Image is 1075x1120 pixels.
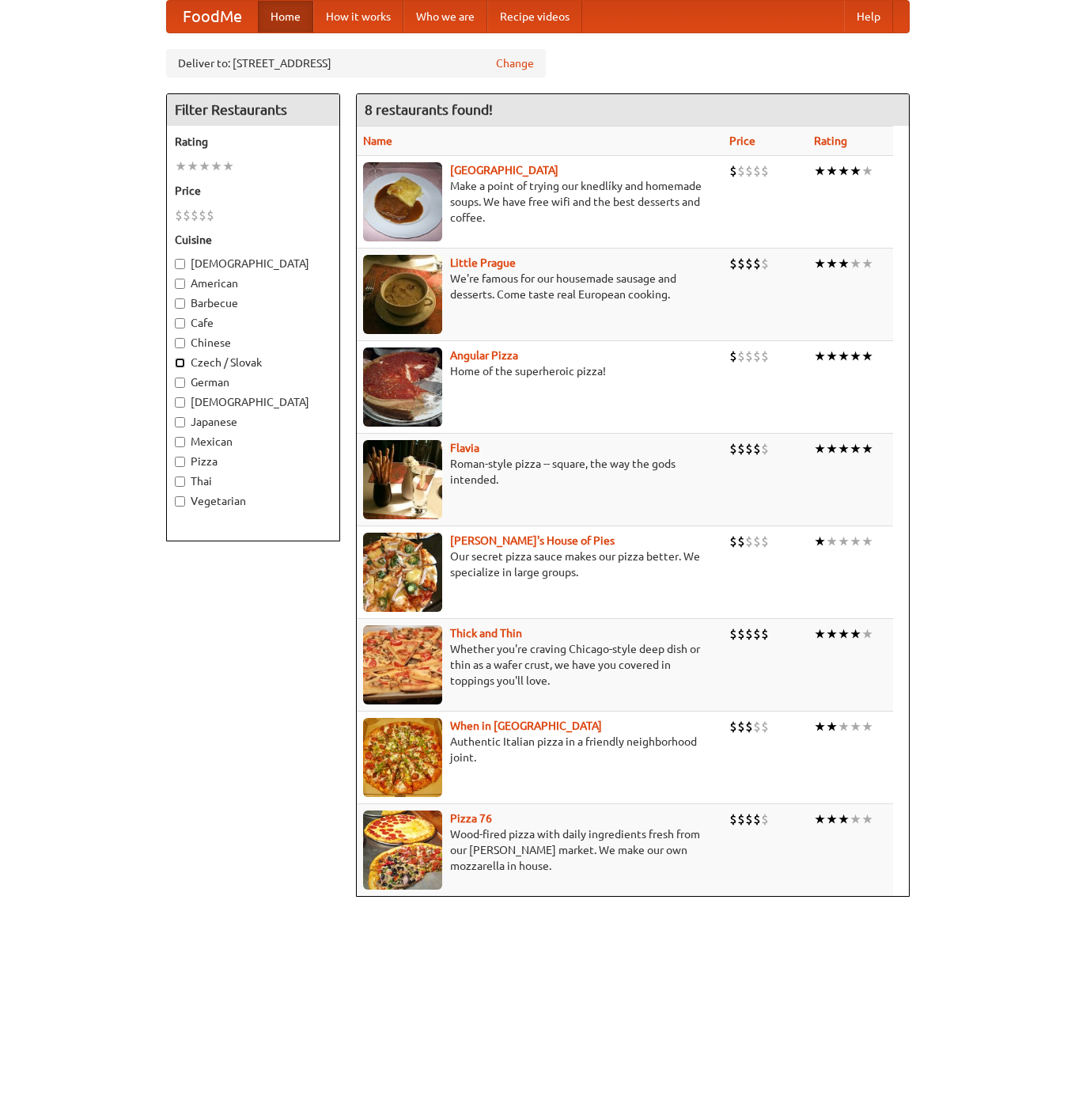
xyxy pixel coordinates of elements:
[753,347,761,365] li: $
[363,549,717,580] p: Our secret pizza sauce makes our pizza better. We specialize in large groups.
[450,349,518,362] a: Angular Pizza
[210,158,222,175] li: ★
[745,718,753,735] li: $
[737,440,745,457] li: $
[175,394,331,410] label: [DEMOGRAPHIC_DATA]
[450,534,615,547] a: [PERSON_NAME]'s House of Pies
[850,255,861,272] li: ★
[861,440,873,457] li: ★
[363,625,442,704] img: thick.jpg
[175,437,185,447] input: Mexican
[729,718,737,735] li: $
[167,1,258,32] a: FoodMe
[222,158,234,175] li: ★
[753,162,761,180] li: $
[737,811,745,828] li: $
[363,162,442,241] img: czechpoint.jpg
[826,811,838,828] li: ★
[761,718,769,735] li: $
[861,162,873,180] li: ★
[745,162,753,180] li: $
[187,158,199,175] li: ★
[745,625,753,643] li: $
[850,533,861,550] li: ★
[838,440,850,457] li: ★
[175,355,331,370] label: Czech / Slovak
[838,718,850,735] li: ★
[175,315,331,331] label: Cafe
[861,255,873,272] li: ★
[450,719,602,732] a: When in [GEOGRAPHIC_DATA]
[838,811,850,828] li: ★
[487,1,582,32] a: Recipe videos
[737,255,745,272] li: $
[363,178,717,226] p: Make a point of trying our knedlíky and homemade soups. We have free wifi and the best desserts a...
[814,162,826,180] li: ★
[450,627,522,640] a: Thick and Thin
[753,718,761,735] li: $
[175,457,185,467] input: Pizza
[814,347,826,365] li: ★
[761,162,769,180] li: $
[199,207,206,224] li: $
[737,347,745,365] li: $
[175,378,185,388] input: German
[861,811,873,828] li: ★
[363,363,717,379] p: Home of the superheroic pizza!
[753,811,761,828] li: $
[363,440,442,519] img: flavia.jpg
[814,811,826,828] li: ★
[826,533,838,550] li: ★
[850,162,861,180] li: ★
[838,625,850,643] li: ★
[729,440,737,457] li: $
[175,275,331,291] label: American
[814,533,826,550] li: ★
[175,232,331,248] h5: Cuisine
[450,812,492,825] a: Pizza 76
[814,135,847,147] a: Rating
[761,440,769,457] li: $
[737,162,745,180] li: $
[363,271,717,302] p: We're famous for our housemade sausage and desserts. Come taste real European cooking.
[175,493,331,509] label: Vegetarian
[175,338,185,348] input: Chinese
[175,434,331,450] label: Mexican
[745,440,753,457] li: $
[761,255,769,272] li: $
[745,255,753,272] li: $
[745,347,753,365] li: $
[838,255,850,272] li: ★
[861,625,873,643] li: ★
[175,134,331,150] h5: Rating
[175,414,331,430] label: Japanese
[166,49,546,78] div: Deliver to: [STREET_ADDRESS]
[826,625,838,643] li: ★
[175,318,185,328] input: Cafe
[175,259,185,269] input: [DEMOGRAPHIC_DATA]
[175,473,331,489] label: Thai
[363,718,442,797] img: wheninrome.jpg
[826,162,838,180] li: ★
[450,256,516,269] a: Little Prague
[175,335,331,351] label: Chinese
[814,255,826,272] li: ★
[363,135,392,147] a: Name
[761,811,769,828] li: $
[191,207,199,224] li: $
[363,456,717,488] p: Roman-style pizza -- square, the way the gods intended.
[753,255,761,272] li: $
[826,347,838,365] li: ★
[175,295,331,311] label: Barbecue
[450,164,558,177] a: [GEOGRAPHIC_DATA]
[826,255,838,272] li: ★
[206,207,214,224] li: $
[729,347,737,365] li: $
[838,533,850,550] li: ★
[313,1,403,32] a: How it works
[729,533,737,550] li: $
